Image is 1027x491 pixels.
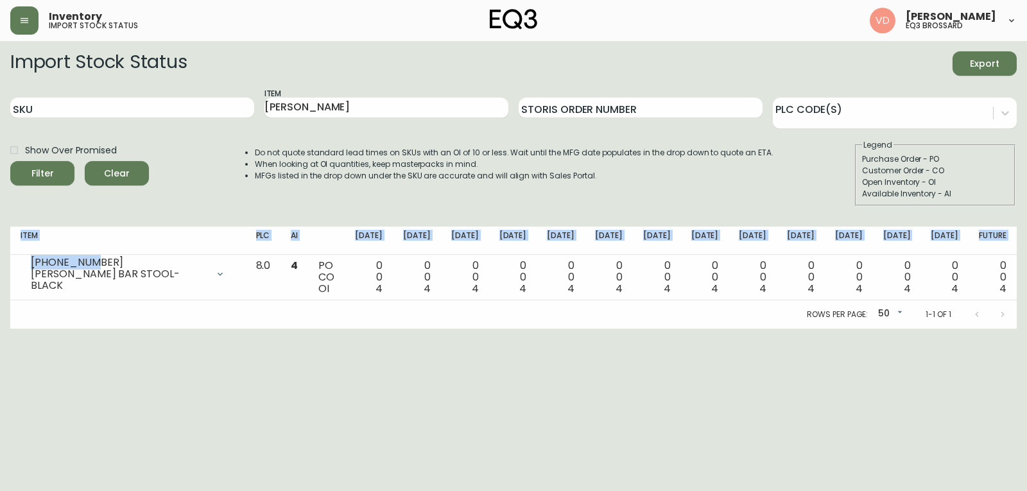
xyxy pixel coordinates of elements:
div: 0 0 [739,260,766,295]
div: 0 0 [355,260,383,295]
div: Purchase Order - PO [862,153,1008,165]
img: 34cbe8de67806989076631741e6a7c6b [870,8,895,33]
div: [PHONE_NUMBER] [31,257,207,268]
div: 0 0 [979,260,1006,295]
span: 4 [951,281,958,296]
span: 4 [424,281,431,296]
th: [DATE] [729,227,777,255]
span: 4 [999,281,1006,296]
th: [DATE] [489,227,537,255]
span: Show Over Promised [25,144,117,157]
legend: Legend [862,139,893,151]
div: 0 0 [835,260,863,295]
div: Available Inventory - AI [862,188,1008,200]
div: PO CO [318,260,334,295]
span: 4 [807,281,815,296]
span: 4 [375,281,383,296]
div: 0 0 [787,260,815,295]
span: 4 [567,281,574,296]
img: logo [490,9,537,30]
div: Customer Order - CO [862,165,1008,177]
span: 4 [291,258,298,273]
div: 0 0 [931,260,958,295]
th: [DATE] [873,227,921,255]
div: 0 0 [403,260,431,295]
th: [DATE] [777,227,825,255]
h2: Import Stock Status [10,51,187,76]
th: [DATE] [825,227,873,255]
p: 1-1 of 1 [926,309,951,320]
th: [DATE] [920,227,969,255]
button: Export [953,51,1017,76]
h5: import stock status [49,22,138,30]
span: Clear [95,166,139,182]
button: Clear [85,161,149,185]
div: [PHONE_NUMBER][PERSON_NAME] BAR STOOL- BLACK [21,260,236,288]
h5: eq3 brossard [906,22,963,30]
span: 4 [616,281,623,296]
th: [DATE] [393,227,441,255]
div: Open Inventory - OI [862,177,1008,188]
span: OI [318,281,329,296]
div: 0 0 [883,260,911,295]
li: Do not quote standard lead times on SKUs with an OI of 10 or less. Wait until the MFG date popula... [255,147,773,159]
th: [DATE] [441,227,489,255]
th: Future [969,227,1017,255]
li: MFGs listed in the drop down under the SKU are accurate and will align with Sales Portal. [255,170,773,182]
div: 0 0 [499,260,527,295]
div: 50 [873,304,905,325]
th: AI [280,227,308,255]
div: [PERSON_NAME] BAR STOOL- BLACK [31,268,207,291]
th: [DATE] [585,227,633,255]
th: Item [10,227,246,255]
th: [DATE] [537,227,585,255]
span: 4 [711,281,718,296]
span: 4 [519,281,526,296]
span: 4 [664,281,671,296]
div: 0 0 [595,260,623,295]
span: Export [963,56,1006,72]
li: When looking at OI quantities, keep masterpacks in mind. [255,159,773,170]
div: 0 0 [547,260,574,295]
span: 4 [904,281,911,296]
p: Rows per page: [807,309,868,320]
button: Filter [10,161,74,185]
div: 0 0 [691,260,719,295]
td: 8.0 [246,255,281,300]
div: 0 0 [643,260,671,295]
th: PLC [246,227,281,255]
span: 4 [856,281,863,296]
span: Inventory [49,12,102,22]
th: [DATE] [345,227,393,255]
span: 4 [759,281,766,296]
span: [PERSON_NAME] [906,12,996,22]
div: Filter [31,166,54,182]
th: [DATE] [633,227,681,255]
div: 0 0 [451,260,479,295]
th: [DATE] [681,227,729,255]
span: 4 [472,281,479,296]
